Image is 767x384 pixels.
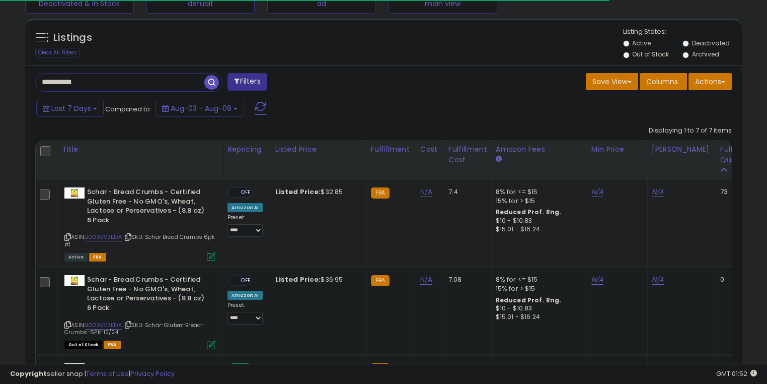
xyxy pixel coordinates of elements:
div: $15.01 - $16.24 [496,225,579,234]
b: Reduced Prof. Rng. [496,208,562,216]
span: All listings that are currently out of stock and unavailable for purchase on Amazon [64,341,102,349]
span: FBA [104,341,121,349]
div: Clear All Filters [35,48,80,57]
button: Actions [688,73,732,90]
div: $36.95 [275,275,359,284]
img: 61NctrFp5IL._SL40_.jpg [64,275,85,286]
span: Last 7 Days [51,103,91,113]
h5: Listings [53,31,92,45]
div: Fulfillable Quantity [720,144,755,165]
div: Amazon AI [227,203,263,212]
a: B003VV3EDA [85,321,122,330]
div: Min Price [591,144,643,155]
div: [PERSON_NAME] [652,144,712,155]
strong: Copyright [10,369,47,378]
div: Amazon Fees [496,144,583,155]
div: $32.85 [275,187,359,197]
span: OFF [238,276,254,285]
button: Filters [227,73,267,91]
b: Listed Price: [275,275,321,284]
div: 73 [720,187,751,197]
label: Active [632,39,651,47]
div: Cost [420,144,440,155]
a: Terms of Use [86,369,129,378]
button: Save View [586,73,638,90]
div: ASIN: [64,187,215,260]
span: All listings currently available for purchase on Amazon [64,253,88,262]
b: Listed Price: [275,187,321,197]
span: 2025-08-17 01:52 GMT [716,369,757,378]
div: Preset: [227,214,263,237]
a: N/A [652,187,664,197]
div: 8% for <= $15 [496,187,579,197]
span: FBA [89,253,106,262]
label: Archived [692,50,719,58]
span: Compared to: [105,104,151,114]
span: | SKU: Schar Bread Crumbs 6pk #1 [64,233,215,248]
label: Out of Stock [632,50,669,58]
small: Amazon Fees. [496,155,502,164]
div: $15.01 - $16.24 [496,313,579,322]
div: 15% for > $15 [496,284,579,293]
div: Title [62,144,219,155]
div: Amazon AI [227,291,263,300]
span: | SKU: Schär-Gluten-Bread-Crumbs-6PK-12/24 [64,321,204,336]
div: 7.08 [448,275,484,284]
button: Last 7 Days [36,100,104,117]
a: N/A [652,275,664,285]
small: FBA [371,275,390,286]
div: Fulfillment Cost [448,144,487,165]
div: $10 - $10.83 [496,217,579,225]
div: ASIN: [64,275,215,348]
div: Preset: [227,302,263,325]
a: Privacy Policy [130,369,175,378]
div: Displaying 1 to 7 of 7 items [649,126,732,136]
div: 0 [720,275,751,284]
div: Listed Price [275,144,362,155]
label: Deactivated [692,39,730,47]
b: Schar - Bread Crumbs - Certified Gluten Free - No GMO's, Wheat, Lactose or Perservatives - (8.8 o... [87,187,209,227]
a: N/A [591,187,603,197]
small: FBA [371,187,390,199]
span: Columns [646,77,678,87]
div: 15% for > $15 [496,197,579,206]
a: N/A [420,187,432,197]
a: B003VV3EDA [85,233,122,241]
button: Aug-03 - Aug-09 [156,100,244,117]
button: Columns [640,73,687,90]
div: $10 - $10.83 [496,304,579,313]
div: Repricing [227,144,267,155]
b: Reduced Prof. Rng. [496,296,562,304]
a: N/A [591,275,603,285]
div: seller snap | | [10,369,175,379]
span: OFF [238,188,254,197]
div: Fulfillment [371,144,412,155]
b: Schar - Bread Crumbs - Certified Gluten Free - No GMO's, Wheat, Lactose or Perservatives - (8.8 o... [87,275,209,315]
img: 61NctrFp5IL._SL40_.jpg [64,187,85,199]
div: 8% for <= $15 [496,275,579,284]
div: 7.4 [448,187,484,197]
p: Listing States: [623,27,742,37]
span: Aug-03 - Aug-09 [171,103,232,113]
a: N/A [420,275,432,285]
